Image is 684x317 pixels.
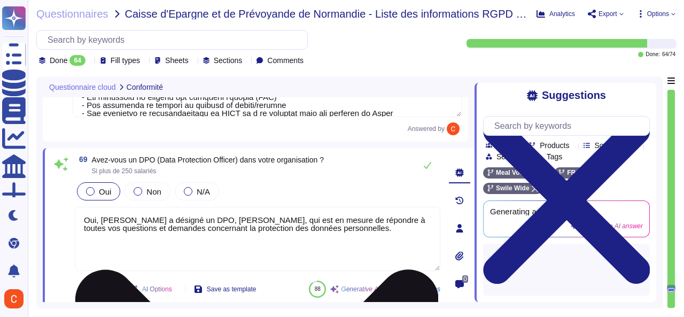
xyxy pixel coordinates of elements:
input: Search by keywords [489,117,649,135]
span: Answered by [408,126,445,132]
span: N/A [197,187,210,196]
span: Non [146,187,161,196]
input: Search by keywords [42,30,307,49]
span: Sheets [165,57,189,64]
span: 64 / 74 [662,52,675,57]
span: Fill types [111,57,140,64]
span: Questionnaires [36,9,108,19]
span: Done [50,57,67,64]
div: 64 [69,55,85,66]
textarea: Oui, [PERSON_NAME] a désigné un DPO, [PERSON_NAME], qui est en mesure de répondre à toutes vos qu... [75,207,440,271]
span: Si plus de 250 salariés [92,167,157,175]
span: 88 [315,286,321,292]
span: 0 [462,275,468,283]
span: Export [598,11,617,17]
span: Analytics [549,11,575,17]
span: Sections [214,57,243,64]
span: Options [647,11,669,17]
span: Comments [267,57,304,64]
img: user [4,289,24,308]
button: Analytics [537,10,575,18]
span: Done: [646,52,660,57]
img: user [447,122,460,135]
span: Avez-vous un DPO (Data Protection Officer) dans votre organisation ? [92,156,324,164]
span: Oui [99,187,111,196]
span: 69 [75,156,88,163]
span: Questionnaire cloud [49,83,116,91]
span: Conformité [127,83,163,91]
span: Caisse d'Epargne et de Prévoyande de Normandie - Liste des informations RGPD - SWILE [125,9,528,19]
button: user [2,287,31,311]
